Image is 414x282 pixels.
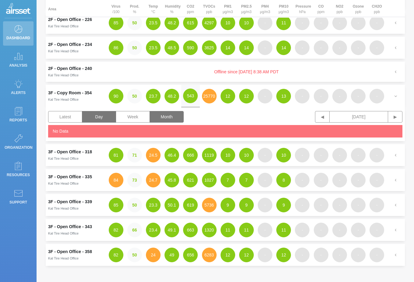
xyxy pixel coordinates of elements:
[165,40,179,55] button: 48.5
[48,232,79,235] small: Kal Tire Head Office
[165,89,179,103] button: 48.2
[239,198,254,212] button: 9
[314,89,328,103] button: -
[295,16,310,30] button: -
[314,16,328,30] button: -
[351,148,366,162] button: -
[332,223,347,237] button: -
[370,223,384,237] button: -
[330,111,388,123] button: [DATE]
[202,40,217,55] button: 3625
[146,148,161,162] button: 24.5
[183,16,198,30] button: 615
[314,198,328,212] button: -
[165,173,179,187] button: 45.8
[351,89,366,103] button: -
[202,148,217,162] button: 1119
[221,223,235,237] button: 11
[202,223,217,237] button: 1320
[127,198,142,212] button: 50
[315,111,330,123] button: ◀
[5,33,32,43] p: Dashboard
[295,4,311,9] strong: Pressure
[165,148,179,162] button: 46.4
[295,173,310,187] button: -
[165,16,179,30] button: 48.2
[221,16,235,30] button: 10
[258,223,272,237] button: -
[295,198,310,212] button: -
[127,40,142,55] button: 50
[107,62,386,82] td: Offline since [DATE] 8:38 AM PDT
[46,37,107,59] td: 2F - Open Office - 234Kal Tire Head Office
[295,89,310,103] button: -
[224,4,232,9] strong: PM1
[332,16,347,30] button: -
[295,40,310,55] button: -
[239,148,254,162] button: 10
[46,169,107,191] td: 3F - Open Office - 335Kal Tire Head Office
[183,148,198,162] button: 666
[132,252,137,257] strong: 50
[183,223,198,237] button: 663
[132,153,137,158] strong: 71
[370,173,384,187] button: -
[258,40,272,55] button: -
[132,20,137,25] strong: 50
[332,40,347,55] button: -
[127,223,142,237] button: 66
[46,85,107,107] td: 3F - Copy Room - 354Kal Tire Head Office
[239,89,254,103] button: 12
[48,73,79,77] small: Kal Tire Head Office
[370,248,384,262] button: -
[109,16,123,30] button: 85
[3,131,34,155] a: Organization
[109,198,123,212] button: 85
[202,173,217,187] button: 1027
[148,4,158,9] strong: Temp
[46,62,107,82] td: 2F - Open Office - 240Kal Tire Head Office
[314,40,328,55] button: -
[3,21,34,46] a: Dashboard
[6,3,30,15] img: Logo
[221,248,235,262] button: 12
[241,4,252,9] strong: PM2.5
[332,173,347,187] button: -
[3,158,34,183] a: Resources
[258,16,272,30] button: -
[336,4,344,9] strong: NO2
[351,16,366,30] button: -
[370,40,384,55] button: -
[351,173,366,187] button: -
[258,248,272,262] button: -
[221,198,235,212] button: 9
[202,198,217,212] button: 5736
[48,98,79,101] small: Kal Tire Head Office
[239,40,254,55] button: 14
[5,198,32,207] p: Support
[332,89,347,103] button: -
[132,178,137,183] strong: 73
[5,88,32,97] p: Alerts
[5,116,32,125] p: Reports
[48,157,79,160] small: Kal Tire Head Office
[276,16,291,30] button: 11
[109,89,123,103] button: 90
[314,148,328,162] button: -
[351,248,366,262] button: -
[332,248,347,262] button: -
[276,173,291,187] button: 8
[314,223,328,237] button: -
[370,148,384,162] button: -
[258,198,272,212] button: -
[370,16,384,30] button: -
[183,248,198,262] button: 656
[258,148,272,162] button: -
[48,125,402,138] div: No Data
[116,111,150,123] button: Week
[183,198,198,212] button: 619
[183,40,198,55] button: 590
[109,248,123,262] button: 82
[239,173,254,187] button: 7
[146,223,161,237] button: 23.4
